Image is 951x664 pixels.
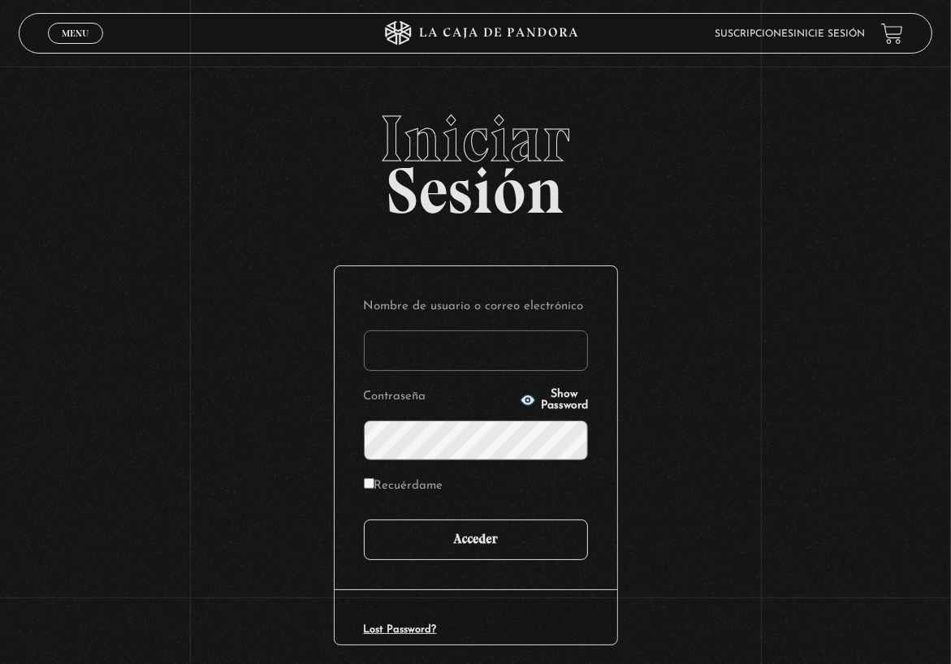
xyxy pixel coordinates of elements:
[364,520,588,560] input: Acceder
[793,29,865,39] a: Inicie sesión
[715,29,793,39] a: Suscripciones
[364,295,588,317] label: Nombre de usuario o correo electrónico
[62,28,89,38] span: Menu
[56,42,94,54] span: Cerrar
[881,23,903,45] a: View your shopping cart
[19,106,932,210] h2: Sesión
[364,478,374,489] input: Recuérdame
[364,386,515,407] label: Contraseña
[364,624,437,635] a: Lost Password?
[541,389,588,412] span: Show Password
[364,475,443,497] label: Recuérdame
[19,106,932,171] span: Iniciar
[520,389,588,412] button: Show Password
